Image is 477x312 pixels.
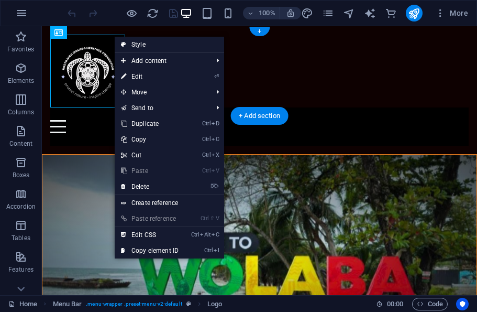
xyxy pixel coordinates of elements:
i: D [212,120,219,127]
span: 00 00 [387,298,403,310]
i: ⏎ [214,73,219,80]
button: More [431,5,472,21]
a: Click to cancel selection. Double-click to open Pages [8,298,37,310]
a: CtrlAltCEdit CSS [115,227,185,243]
i: ⌦ [210,183,219,190]
i: ⇧ [210,215,215,222]
div: + Add section [230,107,289,125]
button: commerce [385,7,397,19]
i: X [212,152,219,158]
i: Ctrl [204,247,213,254]
nav: breadcrumb [53,298,223,310]
a: ⌦Delete [115,179,185,195]
a: CtrlICopy element ID [115,243,185,259]
button: navigator [343,7,356,19]
p: Boxes [13,171,30,179]
i: This element is a customizable preset [186,301,191,307]
span: . menu-wrapper .preset-menu-v2-default [86,298,182,310]
span: Move [115,84,208,100]
p: Accordion [6,202,36,211]
i: Ctrl [202,152,210,158]
a: Create reference [115,195,224,211]
i: On resize automatically adjust zoom level to fit chosen device. [286,8,295,18]
p: Favorites [7,45,34,53]
span: Click to select. Double-click to edit [53,298,82,310]
button: Usercentrics [456,298,469,310]
i: Alt [200,231,210,238]
i: V [216,215,219,222]
span: : [394,300,396,308]
button: text_generator [364,7,376,19]
i: C [212,231,219,238]
button: publish [406,5,423,21]
i: Ctrl [202,120,210,127]
a: ⏎Edit [115,69,185,84]
a: CtrlDDuplicate [115,116,185,132]
i: Publish [408,7,420,19]
h6: Session time [376,298,404,310]
i: Ctrl [201,215,209,222]
a: Ctrl⇧VPaste reference [115,211,185,227]
i: Ctrl [202,136,210,143]
i: Reload page [147,7,159,19]
i: AI Writer [364,7,376,19]
a: Send to [115,100,208,116]
span: Code [417,298,443,310]
p: Columns [8,108,34,116]
div: + [249,27,270,36]
button: Click here to leave preview mode and continue editing [126,7,138,19]
i: C [212,136,219,143]
i: I [214,247,219,254]
span: Click to select. Double-click to edit [207,298,222,310]
span: More [435,8,468,18]
button: pages [322,7,335,19]
button: reload [147,7,159,19]
i: V [212,167,219,174]
p: Features [8,265,34,274]
p: Tables [12,234,30,242]
a: Style [115,37,224,52]
i: Pages (Ctrl+Alt+S) [322,7,334,19]
i: Commerce [385,7,397,19]
span: Add content [115,53,208,69]
i: Ctrl [191,231,199,238]
a: CtrlXCut [115,147,185,163]
button: Code [412,298,448,310]
i: Ctrl [202,167,210,174]
h6: 100% [259,7,275,19]
a: CtrlVPaste [115,163,185,179]
button: design [301,7,314,19]
i: Navigator [343,7,355,19]
button: 100% [243,7,280,19]
a: CtrlCCopy [115,132,185,147]
p: Content [9,139,32,148]
i: Design (Ctrl+Alt+Y) [301,7,313,19]
p: Elements [8,77,35,85]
